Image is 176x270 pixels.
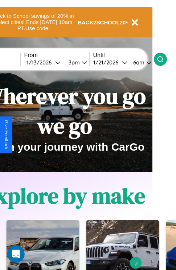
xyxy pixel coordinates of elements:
div: 6am [130,59,146,66]
div: 3pm [65,59,82,66]
b: BACK2SCHOOL20 [78,19,126,25]
button: 1/13/2026 [24,59,63,66]
button: 6am [127,59,154,66]
label: From [24,52,89,59]
button: 3pm [63,59,89,66]
div: Give Feedback [4,120,9,150]
label: Until [93,52,154,59]
iframe: Intercom live chat [7,245,25,263]
div: 1 / 21 / 2026 [93,59,122,66]
div: 1 / 13 / 2026 [26,59,55,66]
